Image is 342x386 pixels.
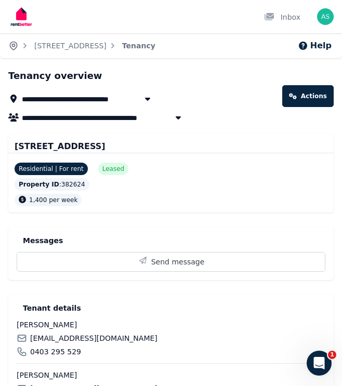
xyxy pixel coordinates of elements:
[122,42,155,50] a: Tenancy
[19,180,59,189] span: Property ID
[34,42,107,50] a: [STREET_ADDRESS]
[328,351,336,359] span: 1
[15,163,88,175] span: Residential | For rent
[298,39,332,52] button: Help
[8,4,34,30] img: RentBetter
[23,303,81,313] h5: Tenant details
[30,333,157,343] span: [EMAIL_ADDRESS][DOMAIN_NAME]
[8,69,102,83] h1: Tenancy overview
[17,370,325,380] span: [PERSON_NAME]
[282,85,334,107] a: Actions
[15,140,106,153] span: [STREET_ADDRESS]
[151,257,205,267] span: Send message
[29,196,77,204] span: 1,400 per week
[30,347,81,357] span: 0403 295 529
[17,252,325,271] button: Send message
[317,8,334,25] img: Aaron Smith
[23,235,63,246] h5: Messages
[102,165,124,173] span: Leased
[307,351,332,376] iframe: Intercom live chat
[264,12,300,22] div: Inbox
[15,178,89,191] div: : 382624
[17,320,325,330] span: [PERSON_NAME]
